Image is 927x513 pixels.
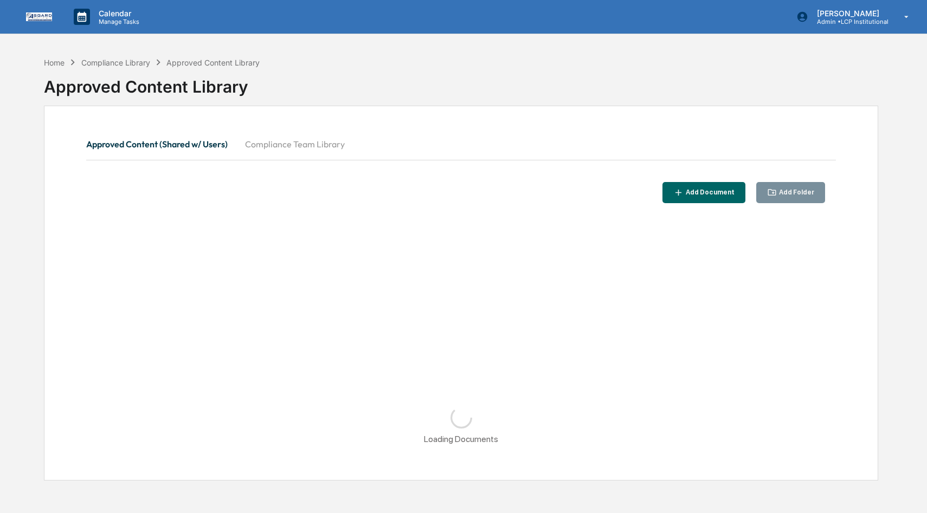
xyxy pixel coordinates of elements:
button: Add Document [662,182,745,203]
p: [PERSON_NAME] [808,9,889,18]
div: secondary tabs example [86,131,836,157]
div: Compliance Library [81,58,150,67]
div: Approved Content Library [166,58,260,67]
p: Manage Tasks [90,18,145,25]
p: Calendar [90,9,145,18]
button: Compliance Team Library [236,131,353,157]
div: Add Document [684,189,735,196]
button: Add Folder [756,182,826,203]
div: Loading Documents [424,434,498,444]
button: Approved Content (Shared w/ Users) [86,131,236,157]
div: Home [44,58,65,67]
div: Approved Content Library [44,68,878,96]
div: Add Folder [777,189,814,196]
p: Admin • LCP Institutional [808,18,889,25]
img: logo [26,12,52,21]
